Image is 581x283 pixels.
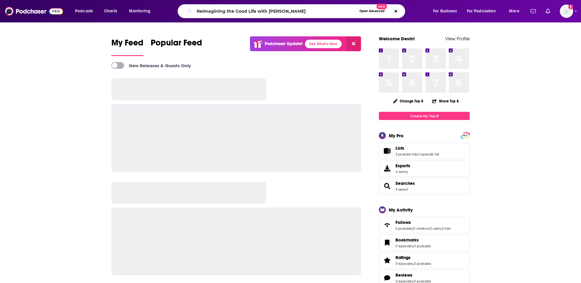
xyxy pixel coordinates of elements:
span: , [418,152,419,156]
span: My Feed [111,38,143,52]
a: Lists [381,147,393,155]
span: Follows [379,217,470,233]
a: Follows [396,220,451,225]
a: 0 podcasts [414,261,431,266]
a: 3 lists [442,226,451,231]
a: New Releases & Guests Only [111,62,191,69]
a: 3 podcast lists [396,152,418,156]
img: User Profile [560,5,573,18]
span: Popular Feed [151,38,202,52]
a: Show notifications dropdown [528,6,538,16]
span: 4 items [396,170,410,174]
div: My Pro [389,133,404,138]
button: Open AdvancedNew [357,8,387,15]
span: Ratings [396,255,411,260]
a: 5 podcasts [396,226,412,231]
span: Exports [396,163,410,168]
a: View Profile [445,36,470,42]
a: 0 episodes [396,261,413,266]
div: Search podcasts, credits, & more... [183,4,411,18]
a: Ratings [396,255,431,260]
p: Podchaser Update! [265,41,303,46]
span: , [429,226,430,231]
a: Searches [396,181,415,186]
button: Change Top 8 [389,97,427,105]
span: PRO [461,133,469,138]
a: Exports [379,160,470,177]
a: See What's New [305,40,342,48]
a: 0 episodes [396,244,413,248]
button: open menu [429,6,464,16]
span: Logged in as sschroeder [560,5,573,18]
span: Exports [381,164,393,173]
a: Reviews [396,272,431,278]
button: open menu [125,6,158,16]
span: Charts [104,7,117,15]
svg: Add a profile image [568,5,573,9]
a: 1 episode list [419,152,439,156]
span: More [509,7,519,15]
span: New [376,4,387,9]
a: Create My Top 8 [379,112,470,120]
a: 0 creators [413,226,429,231]
span: Bookmarks [379,235,470,251]
a: Bookmarks [396,237,431,243]
span: Follows [396,220,411,225]
span: Monitoring [129,7,150,15]
span: Searches [379,178,470,194]
img: Podchaser - Follow, Share and Rate Podcasts [5,5,63,17]
span: Lists [396,145,404,151]
button: open menu [71,6,101,16]
span: Open Advanced [359,10,385,13]
span: Lists [379,143,470,159]
button: open menu [463,6,505,16]
div: My Activity [389,207,413,213]
a: My Feed [111,38,143,56]
span: Reviews [396,272,412,278]
a: Ratings [381,256,393,265]
a: Reviews [381,274,393,282]
a: Charts [100,6,121,16]
a: Welcome Devin! [379,36,415,42]
span: Podcasts [75,7,93,15]
span: For Podcasters [467,7,496,15]
span: For Business [433,7,457,15]
a: Follows [381,221,393,229]
a: Bookmarks [381,238,393,247]
a: Show notifications dropdown [543,6,553,16]
button: open menu [505,6,527,16]
button: Share Top 8 [432,95,459,107]
span: , [413,244,414,248]
input: Search podcasts, credits, & more... [194,6,357,16]
button: Show profile menu [560,5,573,18]
span: Ratings [379,252,470,268]
span: , [413,261,414,266]
a: Popular Feed [151,38,202,56]
a: Lists [396,145,439,151]
a: 3 saved [396,187,408,191]
span: Bookmarks [396,237,419,243]
a: PRO [461,133,469,138]
a: Searches [381,182,393,190]
a: 0 users [430,226,441,231]
a: 0 podcasts [414,244,431,248]
span: , [441,226,442,231]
